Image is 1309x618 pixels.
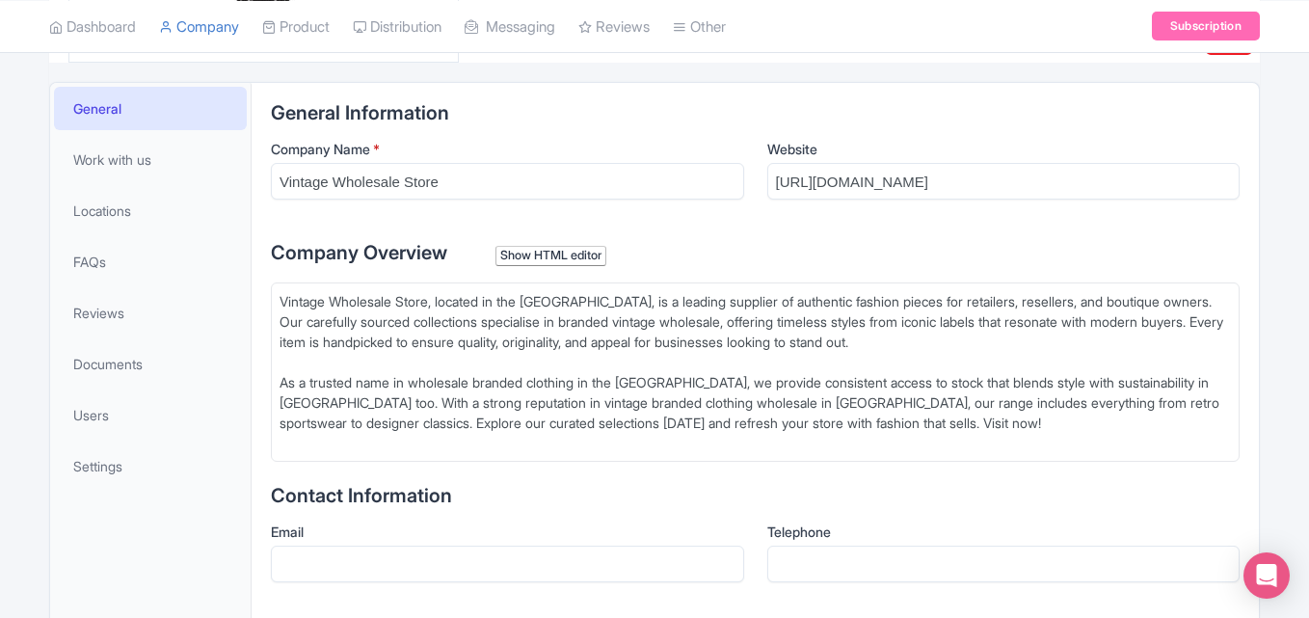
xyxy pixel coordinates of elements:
[1243,552,1290,599] div: Open Intercom Messenger
[767,141,817,157] span: Website
[73,201,131,221] span: Locations
[1152,12,1260,40] a: Subscription
[495,246,606,266] div: Show HTML editor
[73,149,151,170] span: Work with us
[54,444,247,488] a: Settings
[54,342,247,386] a: Documents
[54,291,247,335] a: Reviews
[271,485,1240,506] h2: Contact Information
[73,98,121,119] span: General
[271,241,447,264] span: Company Overview
[73,354,143,374] span: Documents
[73,405,109,425] span: Users
[271,102,1240,123] h2: General Information
[73,456,122,476] span: Settings
[271,141,370,157] span: Company Name
[54,189,247,232] a: Locations
[767,524,831,540] span: Telephone
[280,291,1231,453] div: Vintage Wholesale Store, located in the [GEOGRAPHIC_DATA], is a leading supplier of authentic fas...
[54,240,247,283] a: FAQs
[54,393,247,437] a: Users
[73,303,124,323] span: Reviews
[73,252,106,272] span: FAQs
[271,524,304,540] span: Email
[54,138,247,181] a: Work with us
[54,87,247,130] a: General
